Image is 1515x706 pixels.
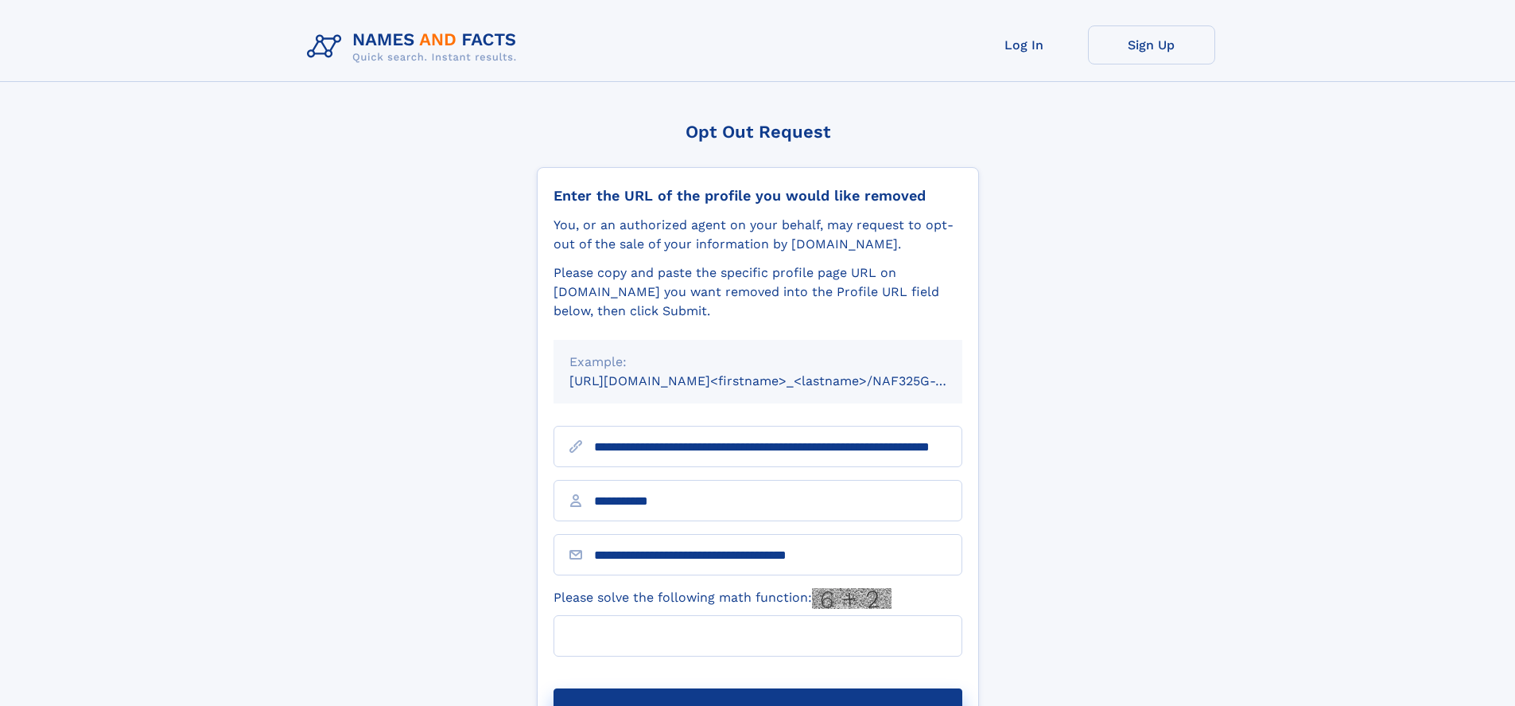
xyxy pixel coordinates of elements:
[554,216,962,254] div: You, or an authorized agent on your behalf, may request to opt-out of the sale of your informatio...
[554,263,962,321] div: Please copy and paste the specific profile page URL on [DOMAIN_NAME] you want removed into the Pr...
[554,187,962,205] div: Enter the URL of the profile you would like removed
[554,588,892,609] label: Please solve the following math function:
[537,122,979,142] div: Opt Out Request
[301,25,530,68] img: Logo Names and Facts
[1088,25,1215,64] a: Sign Up
[961,25,1088,64] a: Log In
[569,373,993,388] small: [URL][DOMAIN_NAME]<firstname>_<lastname>/NAF325G-xxxxxxxx
[569,353,946,372] div: Example:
